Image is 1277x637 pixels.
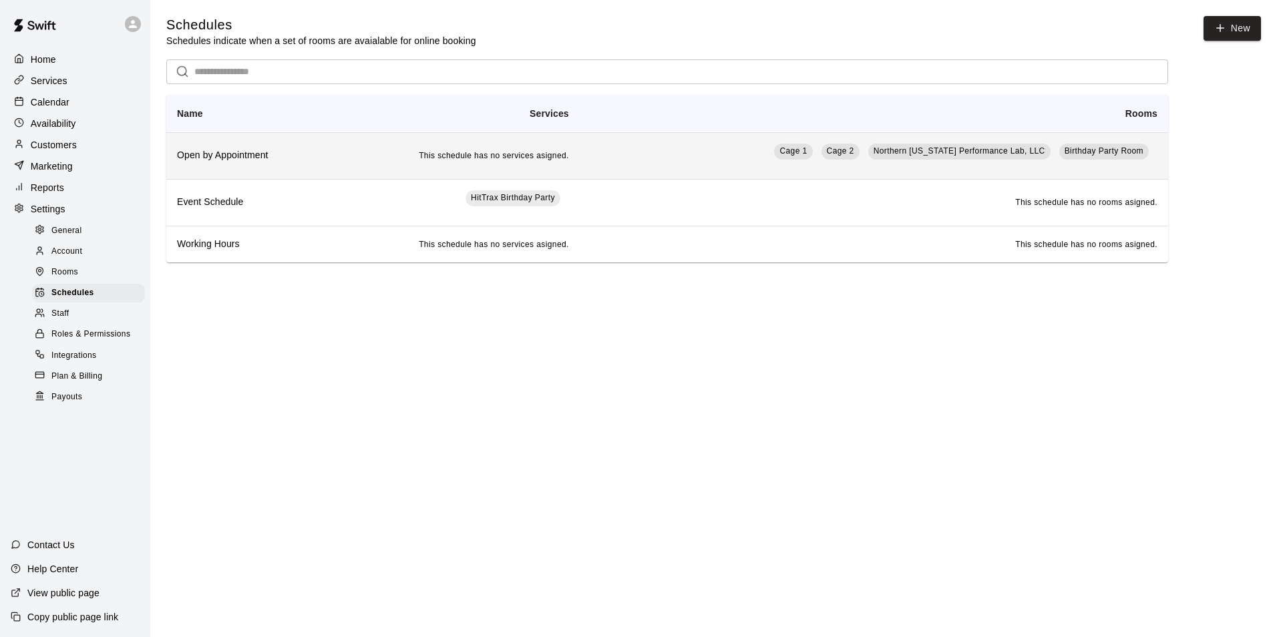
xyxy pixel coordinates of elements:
p: Services [31,74,67,87]
span: Cage 1 [779,146,807,156]
span: This schedule has no services asigned. [419,151,569,160]
div: Schedules [32,284,145,302]
span: This schedule has no rooms asigned. [1015,198,1157,207]
p: Customers [31,138,77,152]
span: General [51,224,82,238]
span: This schedule has no services asigned. [419,240,569,249]
h6: Working Hours [177,237,319,252]
div: Plan & Billing [32,367,145,386]
a: Availability [11,114,140,134]
a: Customers [11,135,140,155]
a: Reports [11,178,140,198]
p: Settings [31,202,65,216]
b: Rooms [1125,108,1157,119]
a: Staff [32,304,150,325]
div: Payouts [32,388,145,407]
h6: Open by Appointment [177,148,319,163]
div: Staff [32,304,145,323]
a: Services [11,71,140,91]
h6: Event Schedule [177,195,319,210]
span: Staff [51,307,69,321]
p: Home [31,53,56,66]
a: Calendar [11,92,140,112]
a: HitTrax Birthday Party [466,190,560,206]
a: Rooms [32,262,150,283]
a: Integrations [32,345,150,366]
b: Services [530,108,569,119]
a: Cage 2 [822,144,860,160]
p: Availability [31,117,76,130]
span: Northern [US_STATE] Performance Lab, LLC [874,146,1045,156]
span: Payouts [51,391,82,404]
p: Marketing [31,160,73,173]
p: Calendar [31,95,69,109]
span: Rooms [51,266,78,279]
span: Birthday Party Room [1065,146,1143,156]
p: View public page [27,586,100,600]
p: Schedules indicate when a set of rooms are avaialable for online booking [166,34,476,47]
b: Name [177,108,203,119]
a: New [1204,16,1261,41]
a: Cage 1 [774,144,812,160]
span: This schedule has no rooms asigned. [1015,240,1157,249]
a: Plan & Billing [32,366,150,387]
div: Integrations [32,347,145,365]
a: Northern [US_STATE] Performance Lab, LLC [868,144,1051,160]
p: Help Center [27,562,78,576]
table: simple table [166,95,1168,262]
p: Reports [31,181,64,194]
div: Account [32,242,145,261]
a: Account [32,241,150,262]
a: Birthday Party Room [1059,144,1149,160]
div: Roles & Permissions [32,325,145,344]
span: Schedules [51,286,94,300]
p: Contact Us [27,538,75,552]
span: HitTrax Birthday Party [471,193,555,202]
a: General [32,220,150,241]
a: Home [11,49,140,69]
a: Roles & Permissions [32,325,150,345]
div: Rooms [32,263,145,282]
span: Integrations [51,349,97,363]
h5: Schedules [166,16,476,34]
span: Account [51,245,82,258]
span: Roles & Permissions [51,328,130,341]
p: Copy public page link [27,610,118,624]
a: Payouts [32,387,150,407]
div: General [32,222,145,240]
span: Plan & Billing [51,370,102,383]
a: Settings [11,199,140,219]
span: Cage 2 [827,146,854,156]
a: Schedules [32,283,150,304]
a: Marketing [11,156,140,176]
